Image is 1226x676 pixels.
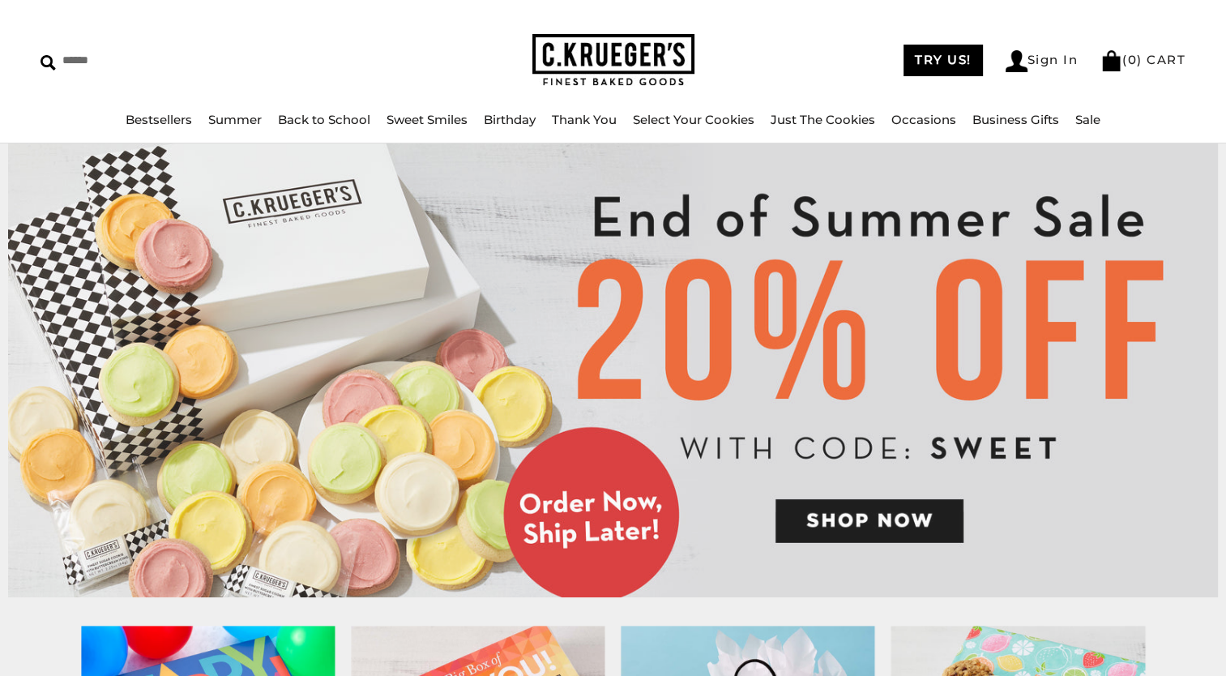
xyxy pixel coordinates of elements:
img: C.Krueger's Special Offer [8,143,1218,597]
a: (0) CART [1100,52,1185,67]
a: Sale [1075,112,1100,127]
img: Bag [1100,50,1122,71]
img: C.KRUEGER'S [532,34,694,87]
a: Summer [208,112,262,127]
img: Search [41,55,56,71]
a: Occasions [891,112,956,127]
a: Thank You [552,112,617,127]
a: Birthday [484,112,536,127]
a: Sweet Smiles [387,112,468,127]
a: Back to School [278,112,370,127]
img: Account [1006,50,1027,72]
a: Sign In [1006,50,1079,72]
a: Business Gifts [972,112,1059,127]
span: 0 [1128,52,1138,67]
a: TRY US! [903,45,983,76]
a: Just The Cookies [771,112,875,127]
a: Select Your Cookies [633,112,754,127]
a: Bestsellers [126,112,192,127]
input: Search [41,48,312,73]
